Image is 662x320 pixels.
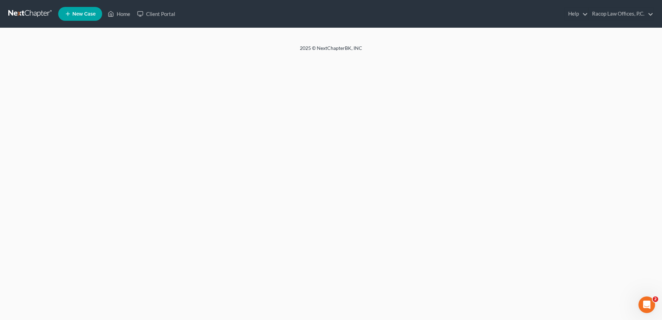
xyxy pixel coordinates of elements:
new-legal-case-button: New Case [58,7,102,21]
iframe: Intercom live chat [638,296,655,313]
a: Racop Law Offices, P.C. [589,8,653,20]
a: Home [104,8,134,20]
span: 2 [653,296,658,302]
div: 2025 © NextChapterBK, INC [134,45,528,57]
a: Help [565,8,588,20]
a: Client Portal [134,8,179,20]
